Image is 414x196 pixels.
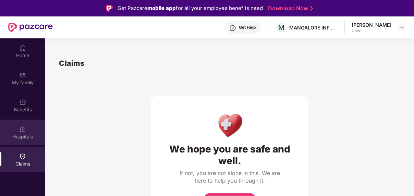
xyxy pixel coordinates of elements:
[352,28,391,34] div: User
[19,153,26,160] img: svg+xml;base64,PHN2ZyBpZD0iQ2xhaW0iIHhtbG5zPSJodHRwOi8vd3d3LnczLm9yZy8yMDAwL3N2ZyIgd2lkdGg9IjIwIi...
[59,58,84,69] h1: Claims
[147,5,176,11] strong: mobile app
[106,5,113,12] img: Logo
[278,23,284,32] span: M
[178,169,281,184] div: If not, you are not alone in this. We are here to help you through it.
[229,25,236,32] img: svg+xml;base64,PHN2ZyBpZD0iSGVscC0zMngzMiIgeG1sbnM9Imh0dHA6Ly93d3cudzMub3JnLzIwMDAvc3ZnIiB3aWR0aD...
[310,5,313,12] img: Stroke
[19,126,26,133] img: svg+xml;base64,PHN2ZyBpZD0iSG9zcGl0YWxzIiB4bWxucz0iaHR0cDovL3d3dy53My5vcmcvMjAwMC9zdmciIHdpZHRoPS...
[19,99,26,106] img: svg+xml;base64,PHN2ZyBpZD0iQmVuZWZpdHMiIHhtbG5zPSJodHRwOi8vd3d3LnczLm9yZy8yMDAwL3N2ZyIgd2lkdGg9Ij...
[268,5,311,12] a: Download Now
[289,24,337,31] div: MANGALORE INFOTECH SOLUTIONS
[118,4,263,12] div: Get Pazcare for all your employee benefits need
[239,25,256,30] div: Get Help
[19,45,26,51] img: svg+xml;base64,PHN2ZyBpZD0iSG9tZSIgeG1sbnM9Imh0dHA6Ly93d3cudzMub3JnLzIwMDAvc3ZnIiB3aWR0aD0iMjAiIG...
[215,110,245,140] img: Health Care
[352,22,391,28] div: [PERSON_NAME]
[399,25,404,30] img: svg+xml;base64,PHN2ZyBpZD0iRHJvcGRvd24tMzJ4MzIiIHhtbG5zPSJodHRwOi8vd3d3LnczLm9yZy8yMDAwL3N2ZyIgd2...
[19,72,26,78] img: svg+xml;base64,PHN2ZyB3aWR0aD0iMjAiIGhlaWdodD0iMjAiIHZpZXdCb3g9IjAgMCAyMCAyMCIgZmlsbD0ibm9uZSIgeG...
[8,23,53,32] img: New Pazcare Logo
[165,143,295,167] div: We hope you are safe and well.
